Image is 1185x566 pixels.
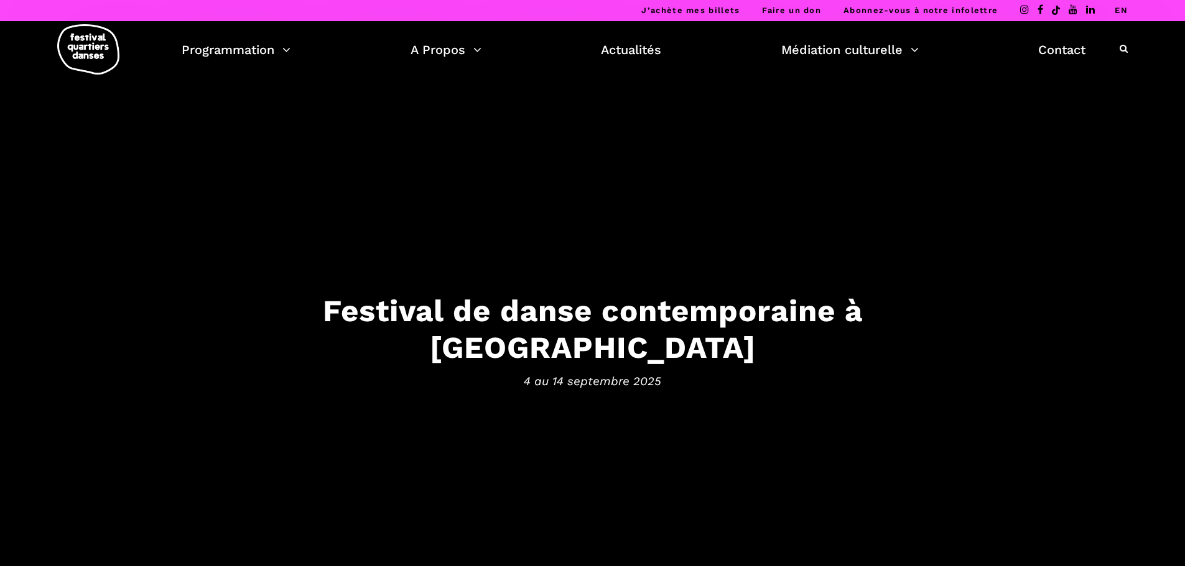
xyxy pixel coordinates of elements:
[1115,6,1128,15] a: EN
[57,24,119,75] img: logo-fqd-med
[182,39,290,60] a: Programmation
[762,6,821,15] a: Faire un don
[207,372,978,390] span: 4 au 14 septembre 2025
[843,6,998,15] a: Abonnez-vous à notre infolettre
[411,39,481,60] a: A Propos
[641,6,740,15] a: J’achète mes billets
[601,39,661,60] a: Actualités
[781,39,919,60] a: Médiation culturelle
[1038,39,1085,60] a: Contact
[207,293,978,366] h3: Festival de danse contemporaine à [GEOGRAPHIC_DATA]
